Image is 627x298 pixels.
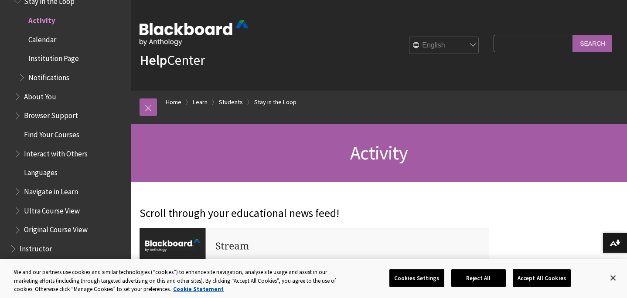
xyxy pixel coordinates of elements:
[28,51,79,63] span: Institution Page
[140,206,489,221] p: Scroll through your educational news feed!
[28,13,55,25] span: Activity
[140,51,205,69] a: HelpCenter
[24,166,58,177] span: Languages
[28,70,69,82] span: Notifications
[166,97,181,108] a: Home
[24,184,78,196] span: Navigate in Learn
[573,35,612,52] input: Search
[193,97,208,108] a: Learn
[451,269,506,287] button: Reject All
[24,146,88,158] span: Interact with Others
[28,32,56,44] span: Calendar
[24,108,78,120] span: Browser Support
[24,127,79,139] span: Find Your Courses
[219,97,243,108] a: Students
[173,285,224,293] a: More information about your privacy, opens in a new tab
[350,141,408,165] span: Activity
[254,97,296,108] a: Stay in the Loop
[140,20,249,46] img: Blackboard by Anthology
[20,241,52,253] span: Instructor
[24,203,80,215] span: Ultra Course View
[24,223,88,234] span: Original Course View
[513,269,571,287] button: Accept All Cookies
[603,268,623,288] button: Close
[140,51,167,69] strong: Help
[409,37,479,54] select: Site Language Selector
[14,268,345,294] div: We and our partners use cookies and similar technologies (“cookies”) to enhance site navigation, ...
[24,89,56,101] span: About You
[389,269,444,287] button: Cookies Settings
